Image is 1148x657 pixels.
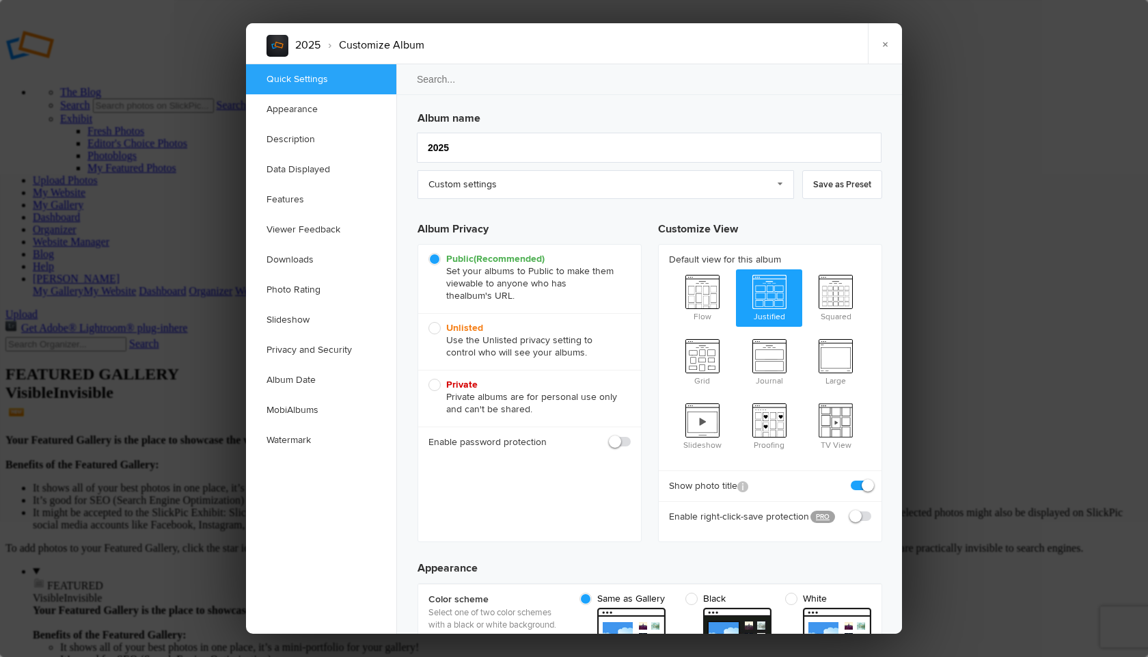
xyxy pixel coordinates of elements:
b: Default view for this album [669,253,871,267]
a: Appearance [246,94,396,124]
span: White [785,593,864,605]
p: Select one of two color schemes with a black or white background. [428,606,565,631]
span: TV View [802,398,869,453]
h3: Album name [418,105,882,126]
b: Color scheme [428,593,565,606]
img: album_sample.webp [266,35,288,57]
a: Downloads [246,245,396,275]
a: Features [246,185,396,215]
a: Privacy and Security [246,335,396,365]
b: Show photo title [669,479,748,493]
span: Journal [736,334,803,388]
a: Description [246,124,396,155]
b: Private [446,379,478,390]
a: PRO [810,511,835,523]
a: Quick Settings [246,64,396,94]
span: Set your albums to Public to make them viewable to anyone who has the [428,253,624,302]
h3: Customize View [658,210,882,244]
a: Watermark [246,425,396,455]
span: Private albums are for personal use only and can't be shared. [428,379,624,416]
a: Custom settings [418,170,794,199]
a: MobiAlbums [246,395,396,425]
a: Save as Preset [802,170,882,199]
a: Slideshow [246,305,396,335]
a: Album Date [246,365,396,395]
span: Justified [736,269,803,324]
h3: Appearance [418,549,882,576]
b: Enable right-click-save protection [669,510,800,524]
li: Customize Album [320,33,424,57]
span: Proofing [736,398,803,453]
span: album's URL. [460,290,515,301]
b: Enable password protection [428,435,547,449]
input: Search... [396,64,904,95]
span: Large [802,334,869,388]
span: Grid [669,334,736,388]
a: Data Displayed [246,155,396,185]
b: Unlisted [446,322,483,334]
h3: Album Privacy [418,210,642,244]
span: Flow [669,269,736,324]
span: Same as Gallery [579,593,665,605]
li: 2025 [295,33,320,57]
span: Slideshow [669,398,736,453]
span: Use the Unlisted privacy setting to control who will see your albums. [428,322,624,359]
a: × [868,23,902,64]
a: Viewer Feedback [246,215,396,245]
span: Squared [802,269,869,324]
b: Public [446,253,545,265]
span: Black [685,593,765,605]
i: (Recommended) [474,253,545,265]
a: Photo Rating [246,275,396,305]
